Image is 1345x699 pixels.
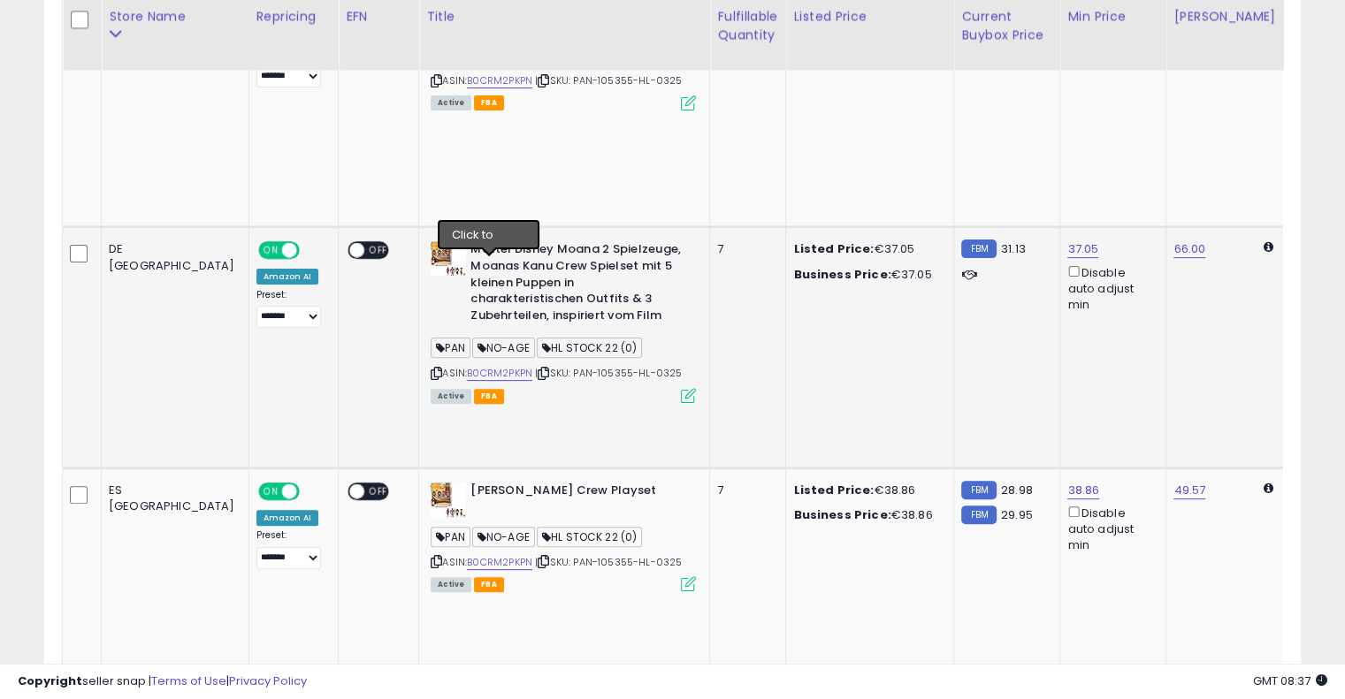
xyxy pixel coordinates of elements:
div: ASIN: [431,482,696,590]
div: ASIN: [431,1,696,109]
div: DE [GEOGRAPHIC_DATA] [109,241,235,273]
span: OFF [364,483,393,498]
div: ES [GEOGRAPHIC_DATA] [109,482,235,514]
span: NO-AGE [472,527,535,547]
span: 2025-10-7 08:37 GMT [1253,672,1327,689]
b: [PERSON_NAME] Crew Playset [470,482,685,504]
div: Amazon AI [256,510,318,526]
a: Terms of Use [151,672,226,689]
span: OFF [296,243,325,258]
span: NO-AGE [472,338,535,358]
div: €38.86 [793,507,940,523]
span: | SKU: PAN-105355-HL-0325 [535,366,682,380]
div: Store Name [109,7,241,26]
div: [PERSON_NAME] [1173,7,1279,26]
span: | SKU: PAN-105355-HL-0325 [535,73,682,87]
span: ON [260,483,282,498]
div: Disable auto adjust min [1067,503,1152,554]
img: 415IkZEDxaL._SL40_.jpg [431,241,466,276]
div: Listed Price [793,7,946,26]
span: FBA [474,389,504,404]
div: 7 [717,241,772,257]
b: Mattel Disney Moana 2 Spielzeuge, Moanas Kanu Crew Spielset mit 5 kleinen Puppen in charakteristi... [470,241,685,328]
div: Preset: [256,289,325,329]
small: FBM [961,505,996,524]
span: HL STOCK 22 (0) [537,338,642,358]
span: All listings currently available for purchase on Amazon [431,95,471,110]
a: Privacy Policy [229,672,307,689]
div: Title [426,7,702,26]
b: Listed Price: [793,482,874,498]
span: HL STOCK 22 (0) [537,527,642,547]
b: Business Price: [793,266,890,283]
a: 66.00 [1173,240,1205,258]
a: B0CRM2PKPN [467,73,532,88]
a: B0CRM2PKPN [467,555,532,570]
span: ON [260,243,282,258]
a: B0CRM2PKPN [467,366,532,381]
div: €37.05 [793,267,940,283]
b: Business Price: [793,506,890,523]
div: EFN [346,7,411,26]
span: OFF [364,243,393,258]
div: €38.86 [793,482,940,498]
span: All listings currently available for purchase on Amazon [431,389,471,404]
div: Amazon AI [256,269,318,285]
span: | SKU: PAN-105355-HL-0325 [535,555,682,569]
span: FBA [474,577,504,592]
img: 415IkZEDxaL._SL40_.jpg [431,482,466,517]
small: FBM [961,481,996,499]
div: 7 [717,482,772,498]
div: seller snap | | [18,673,307,690]
span: PAN [431,527,470,547]
div: Repricing [256,7,332,26]
div: ASIN: [431,241,696,400]
span: OFF [296,483,325,498]
div: Preset: [256,529,325,569]
div: €37.05 [793,241,940,257]
span: 28.98 [1001,482,1033,498]
span: PAN [431,338,470,358]
small: FBM [961,239,996,258]
span: All listings currently available for purchase on Amazon [431,577,471,592]
span: 29.95 [1001,506,1033,523]
a: 38.86 [1067,482,1099,499]
b: Listed Price: [793,240,874,257]
div: Disable auto adjust min [1067,262,1152,314]
div: Fulfillable Quantity [717,7,778,44]
a: 37.05 [1067,240,1098,258]
div: Min Price [1067,7,1158,26]
span: FBA [474,95,504,110]
div: Current Buybox Price [961,7,1052,44]
a: 49.57 [1173,482,1205,499]
span: 31.13 [1001,240,1026,257]
strong: Copyright [18,672,82,689]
